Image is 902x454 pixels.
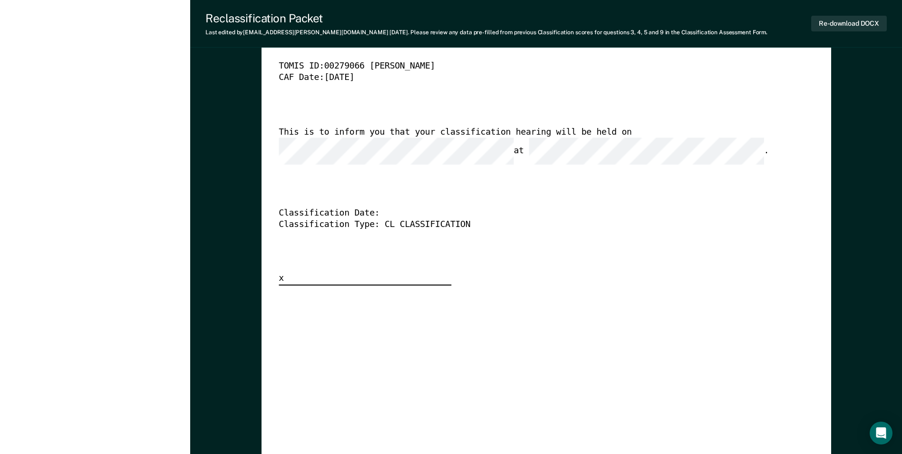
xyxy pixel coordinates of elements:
button: Re-download DOCX [811,16,887,31]
div: Classification Type: CL CLASSIFICATION [279,219,787,230]
div: x [279,273,451,286]
div: Last edited by [EMAIL_ADDRESS][PERSON_NAME][DOMAIN_NAME] . Please review any data pre-filled from... [205,29,767,36]
div: Reclassification Packet [205,11,767,25]
div: Open Intercom Messenger [870,422,892,444]
div: Classification Date: [279,207,787,219]
div: TOMIS ID: 00279066 [PERSON_NAME] [279,61,787,73]
div: This is to inform you that your classification hearing will be held on at . [279,127,787,164]
span: [DATE] [389,29,407,36]
div: CAF Date: [DATE] [279,72,787,84]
